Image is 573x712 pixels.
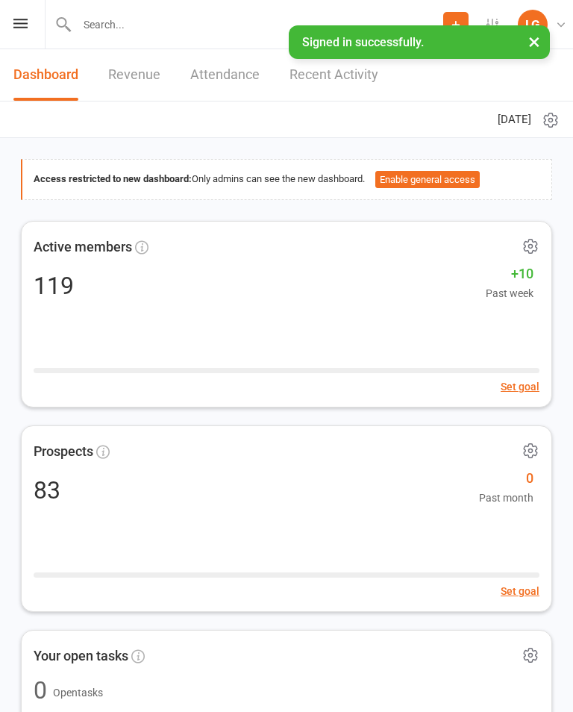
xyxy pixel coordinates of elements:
span: Past week [486,285,533,302]
span: Active members [34,237,132,258]
div: 83 [34,478,60,502]
span: Open tasks [53,687,103,699]
div: 119 [34,274,74,298]
strong: Access restricted to new dashboard: [34,173,192,184]
button: Set goal [501,583,539,599]
a: Revenue [108,49,160,101]
input: Search... [72,14,443,35]
a: Dashboard [13,49,78,101]
div: LG [518,10,548,40]
button: Enable general access [375,171,480,189]
span: Past month [479,490,533,506]
span: Your open tasks [34,646,128,667]
div: Only admins can see the new dashboard. [34,171,540,189]
span: Signed in successfully. [302,35,424,49]
span: 0 [479,468,533,490]
a: Recent Activity [289,49,378,101]
div: 0 [34,678,47,702]
button: Set goal [501,378,539,395]
button: × [521,25,548,57]
span: [DATE] [498,110,531,128]
a: Attendance [190,49,260,101]
span: +10 [486,263,533,285]
span: Prospects [34,441,93,463]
